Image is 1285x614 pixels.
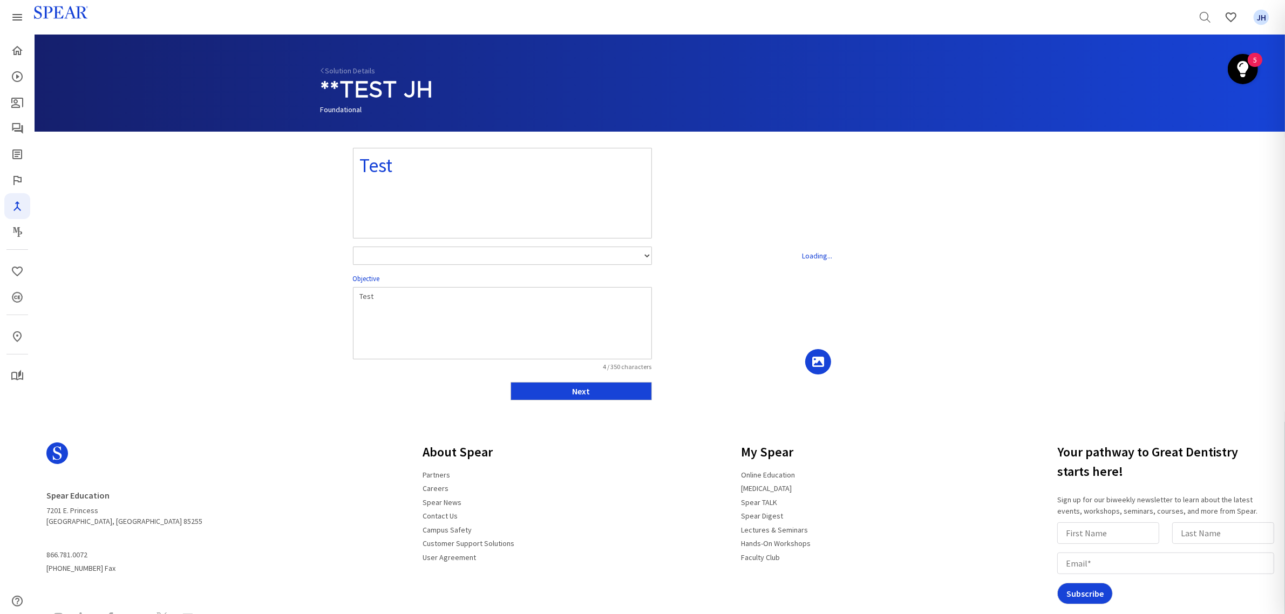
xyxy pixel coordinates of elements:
[1218,4,1244,30] a: Favorites
[4,167,30,193] a: Faculty Club Elite
[4,324,30,350] a: In-Person & Virtual
[735,466,802,484] a: Online Education
[1057,522,1159,544] input: First Name
[1057,494,1279,517] p: Sign up for our biweekly newsletter to learn about the latest events, workshops, seminars, course...
[4,4,30,30] a: Spear Products
[1172,522,1274,544] input: Last Name
[4,588,30,614] a: Help
[416,534,521,552] a: Customer Support Solutions
[4,258,30,284] a: Favorites
[1057,552,1274,574] input: Email*
[416,507,464,525] a: Contact Us
[735,548,787,567] a: Faculty Club
[416,548,482,567] a: User Agreement
[416,493,468,511] a: Spear News
[4,90,30,115] a: Patient Education
[416,479,455,497] a: Careers
[1253,60,1257,74] div: 5
[4,193,30,219] a: Navigator Pro
[1057,583,1113,604] input: Subscribe
[46,442,68,464] svg: Spear Logo
[4,363,30,389] a: My Study Club
[416,438,521,466] h3: About Spear
[4,284,30,310] a: CE Credits
[735,521,815,539] a: Lectures & Seminars
[735,438,818,466] h3: My Spear
[353,148,652,238] textarea: Test
[416,466,457,484] a: Partners
[1057,438,1279,486] h3: Your pathway to Great Dentistry starts here!
[1228,54,1258,84] button: Open Resource Center, 5 new notifications
[4,64,30,90] a: Courses
[1248,4,1274,30] a: Favorites
[46,486,116,505] a: Spear Education
[46,546,94,564] a: 866.781.0072
[4,219,30,245] a: Masters Program
[4,38,30,64] a: Home
[735,479,799,497] a: [MEDICAL_DATA]
[353,287,652,359] textarea: Test
[46,486,202,527] address: 7201 E. Princess [GEOGRAPHIC_DATA], [GEOGRAPHIC_DATA] 85255
[353,274,380,284] label: Objective
[502,362,652,371] span: 4 / 350 characters
[1254,10,1269,25] span: JH
[1192,4,1218,30] a: Search
[416,521,478,539] a: Campus Safety
[511,382,652,400] button: Next
[46,438,202,477] a: Spear Logo
[735,534,818,552] a: Hands-On Workshops
[4,141,30,167] a: Spear Digest
[735,493,784,511] a: Spear TALK
[735,507,790,525] a: Spear Digest
[668,142,967,364] div: Loading...
[4,115,30,141] a: Spear Talk
[46,546,202,574] span: [PHONE_NUMBER] Fax
[321,105,362,114] span: Foundational
[321,66,376,76] a: Solution Details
